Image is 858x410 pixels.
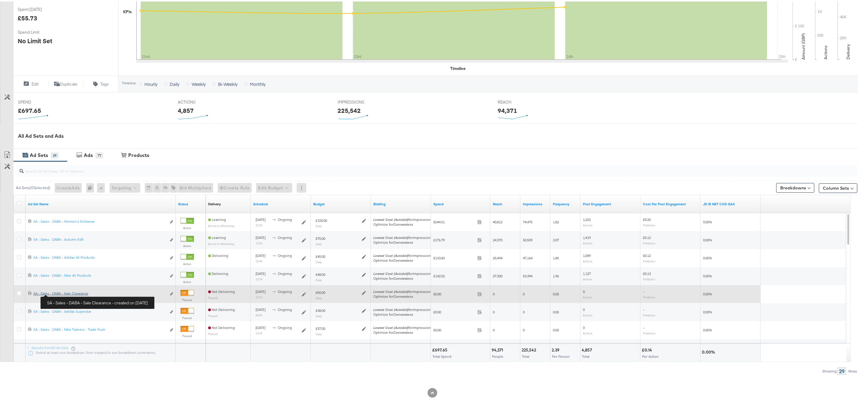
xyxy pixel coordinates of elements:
[703,218,712,223] span: 0.00%
[180,315,194,318] label: Paused
[643,258,655,261] sub: Per Action
[373,329,433,333] div: Optimize for
[433,236,475,241] span: £176.79
[703,290,712,295] span: 0.00%
[373,257,433,261] div: Optimize for
[218,80,238,86] span: Bi-Weekly
[180,333,194,336] label: Paused
[256,270,265,274] span: [DATE]
[180,225,194,228] label: Active
[703,326,712,331] span: 0.00%
[208,306,235,310] span: Not Delivering
[33,290,166,296] a: SA - Sales - DABA - Sale Clearance
[522,353,529,357] span: Total
[433,290,475,295] span: £0.00
[316,307,325,312] div: £38.00
[801,32,806,58] text: Amount (GBP)
[643,200,698,205] a: The average cost per action related to your Page's posts as a result of your ad.
[316,217,327,222] div: £100.00
[256,312,262,315] sub: 08:59
[393,311,413,315] em: Conversions
[552,346,561,351] div: 2.39
[33,326,166,332] a: SA - Sales - DABA - Nike Trainers - Trade Push
[256,330,262,333] sub: 13:24
[837,366,846,373] div: 29
[583,294,593,297] sub: Actions
[703,254,712,259] span: 0.00%
[316,253,325,258] div: £45.00
[316,295,322,298] sub: Daily
[208,270,228,274] span: Delivering
[523,290,525,295] span: 0
[373,234,433,238] span: for Impressions
[643,330,655,333] sub: Per Action
[180,297,194,300] label: Paused
[523,218,532,223] span: 74,475
[123,8,132,13] div: KPIs
[316,223,322,226] sub: Daily
[373,252,409,256] em: Lowest Cost (Autobid)
[393,293,413,297] em: Conversions
[33,236,166,240] div: SA - Sales - DABA - Autumn Edit
[32,80,38,86] span: Edit
[278,270,292,274] span: ongoing
[433,200,488,205] a: The total amount spent to date.
[33,308,166,314] a: SA - Sales - DABA - Adidas Superstar
[432,353,451,357] span: Total Spend
[33,272,166,276] div: SA - Sales - DABA - Nike All Products
[373,216,433,220] span: for Impressions
[433,254,475,259] span: £133.83
[432,346,449,351] div: £697.65
[96,151,103,157] div: 77
[208,288,235,292] span: Not Delivering
[18,98,63,104] span: SPEND
[493,326,495,331] span: 0
[643,222,655,225] sub: Per Action
[583,258,593,261] sub: Actions
[373,306,433,310] span: for Impressions
[256,294,262,297] sub: 10:19
[208,312,218,316] sub: Paused
[498,105,517,113] div: 94,371
[256,222,262,225] sub: 12:25
[523,236,532,241] span: 50,509
[316,313,322,316] sub: Daily
[60,80,77,86] span: Duplicate
[553,200,578,205] a: The average number of times your ad was served to each person.
[316,325,325,330] div: £37.00
[553,308,559,313] span: 0.00
[493,290,495,295] span: 0
[553,236,559,241] span: 2.07
[373,221,433,225] div: Optimize for
[51,151,58,157] div: 29
[256,240,262,243] sub: 13:29
[33,254,166,260] a: SA - Sales - DABA - Adidas All Products
[33,326,166,330] div: SA - Sales - DABA - Nike Trainers - Trade Push
[278,324,292,328] span: ongoing
[256,258,262,261] sub: 15:44
[373,216,409,220] em: Lowest Cost (Autobid)
[178,98,223,104] span: ACTIONS
[553,272,559,277] span: 1.96
[703,236,712,241] span: 0.00%
[583,252,591,256] span: 1,089
[583,200,638,205] a: The number of actions related to your Page's posts as a result of your ad.
[433,218,475,223] span: £244.51
[208,324,235,328] span: Not Delivering
[643,324,644,328] span: -
[33,218,166,222] div: SA - Sales - DABA - Women's Knitwear
[523,200,548,205] a: The number of times your ad was served. On mobile apps an ad is counted as served the first time ...
[18,105,41,113] div: £697.65
[180,261,194,264] label: Active
[30,150,48,157] div: Ad Sets
[100,80,109,86] span: Tags
[86,182,97,191] div: 0
[313,200,368,205] a: Shows the current budget of Ad Set.
[256,234,265,238] span: [DATE]
[493,272,502,277] span: 27,300
[643,288,644,292] span: -
[278,306,292,310] span: ongoing
[553,326,559,331] span: 0.00
[373,239,433,243] div: Optimize for
[33,254,166,258] div: SA - Sales - DABA - Adidas All Products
